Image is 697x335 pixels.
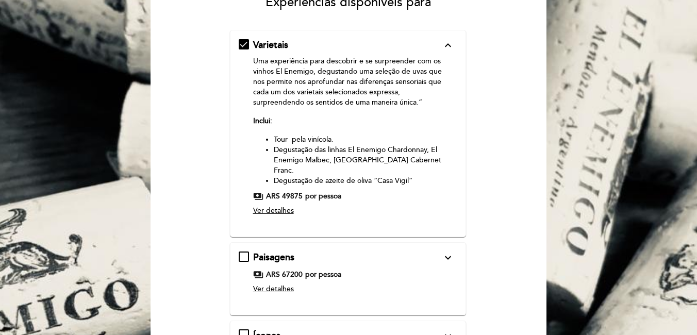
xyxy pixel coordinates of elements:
[305,191,341,202] span: por pessoa
[253,270,263,280] span: payments
[266,191,303,202] span: ARS 49875
[305,270,341,280] span: por pessoa
[253,57,442,107] span: Uma experiência para descobrir e se surpreender com os vinhos El Enemigo, degustando uma seleção ...
[439,251,457,264] button: expand_more
[253,252,294,263] span: Paisagens
[442,252,454,264] i: expand_more
[274,176,412,185] span: Degustação de azeite de oliva “Casa Vigil”
[239,39,458,220] md-checkbox: Varietais expand_more Uma experiência para descobrir e se surpreender com os vinhos El Enemigo, d...
[239,251,458,298] md-checkbox: Paisagens expand_more Uma experiência para viajar por Mendoza e suas paisagens através dos vinhos...
[253,284,294,293] span: Ver detalhes
[253,206,294,215] span: Ver detalhes
[253,39,288,51] span: Varietais
[274,135,334,144] span: Tour pela vinícola.
[442,39,454,52] i: expand_less
[253,191,263,202] span: payments
[274,145,441,175] span: Degustação das linhas El Enemigo Chardonnay, El Enemigo Malbec, [GEOGRAPHIC_DATA] Cabernet Franc.
[253,116,272,125] strong: Inclui:
[266,270,303,280] span: ARS 67200
[439,39,457,52] button: expand_less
